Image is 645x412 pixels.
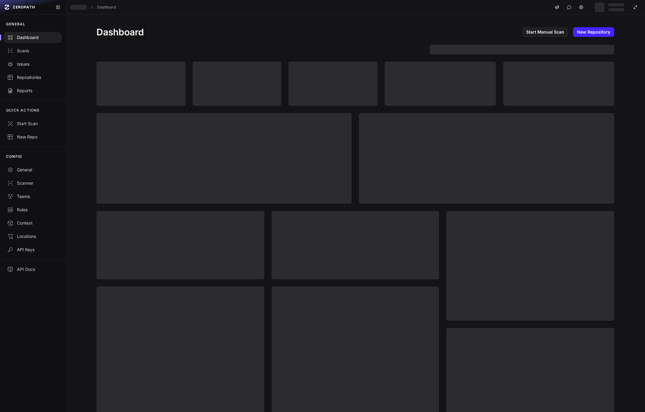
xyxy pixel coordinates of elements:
div: Dashboard [7,34,58,41]
span: ZEROPATH [13,5,35,10]
div: Scanner [7,180,58,186]
h1: Dashboard [96,27,144,37]
div: Locations [7,233,58,239]
div: Reports [7,88,58,94]
div: Rules [7,207,58,213]
div: Teams [7,193,58,200]
div: Repositories [7,74,58,80]
div: Scans [7,48,58,54]
a: Dashboard [97,5,116,10]
div: API Docs [7,266,58,272]
div: General [7,167,58,173]
div: New Repo [7,134,58,140]
a: ZEROPATH [2,2,51,12]
nav: breadcrumb [70,5,116,10]
div: Start Scan [7,121,58,127]
p: GENERAL [6,22,25,27]
a: Start Manual Scan [522,27,568,37]
a: New Repository [573,27,614,37]
svg: chevron right, [90,5,94,9]
div: Context [7,220,58,226]
p: QUICK ACTIONS [6,108,40,113]
div: Issues [7,61,58,67]
p: CONFIG [6,154,22,159]
div: API Keys [7,247,58,253]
